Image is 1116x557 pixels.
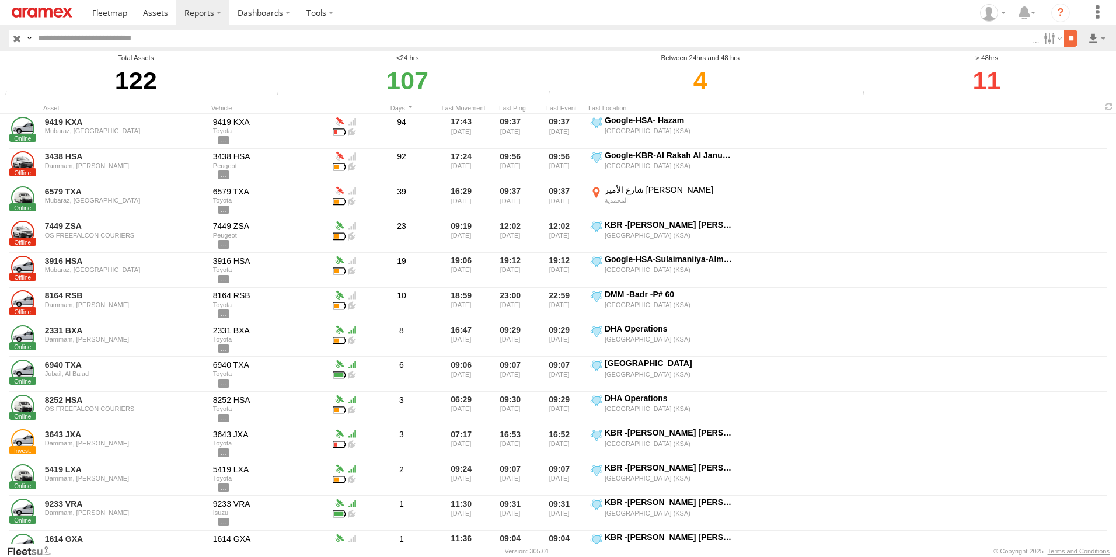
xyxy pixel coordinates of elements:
[333,403,346,414] div: Battery Remaining: 4.03v
[605,196,733,204] div: المحمدية
[45,151,205,162] a: 3438 HSA
[213,534,326,544] div: 1614 GXA
[539,497,584,529] div: 09:31 [DATE]
[213,544,326,551] div: Toyota
[367,254,437,286] div: 19
[367,184,437,217] div: 39
[346,254,358,264] div: GSM Signal = 4
[490,220,535,252] div: 12:02 [DATE]
[605,184,733,195] div: شارع الأمير [PERSON_NAME]
[213,360,326,370] div: 6940 TXA
[213,151,326,162] div: 3438 HSA
[45,464,205,475] a: 5419 LXA
[605,532,733,542] div: KBR -[PERSON_NAME] [PERSON_NAME],Qashla -P# 30
[2,63,270,98] div: 122
[441,115,486,147] div: 17:43 [DATE]
[490,104,535,112] div: Last Ping
[346,532,358,542] div: GSM Signal = 4
[218,448,229,457] span: View Vehicle Details to show all tags
[11,186,34,210] a: View Asset Details
[367,323,437,356] div: 8
[45,360,205,370] a: 6940 TXA
[346,462,358,473] div: GSM Signal = 5
[218,379,229,387] span: View Vehicle Details to show all tags
[333,230,346,241] div: Battery Remaining: 4.02v
[588,427,734,459] label: Click to View Event Location
[213,370,326,377] div: Toyota
[45,290,205,301] a: 8164 RSB
[490,254,535,286] div: 19:12 [DATE]
[11,499,34,522] a: View Asset Details
[605,405,733,413] div: [GEOGRAPHIC_DATA] (KSA)
[588,115,734,147] label: Click to View Event Location
[45,266,205,273] div: Mubaraz, [GEOGRAPHIC_DATA]
[213,464,326,475] div: 5419 LXA
[441,104,486,112] div: Click to Sort
[45,256,205,266] a: 3916 HSA
[441,462,486,495] div: 09:24 [DATE]
[539,104,584,112] div: Last Event
[333,126,346,136] div: Battery Remaining: 0.19v
[588,104,734,112] div: Last Location
[605,127,733,135] div: [GEOGRAPHIC_DATA] (KSA)
[25,30,34,47] label: Search Query
[333,473,346,483] div: Battery Remaining: 4.06v
[11,429,34,452] a: View Asset Details
[213,499,326,509] div: 9233 VRA
[218,136,229,144] span: View Vehicle Details to show all tags
[11,151,34,175] a: View Asset Details
[859,63,1114,98] div: Click to filter last movement > 48hrs
[605,254,733,264] div: Google-HSA-Sulaimaniiya-Almuhammadiyyah
[588,254,734,286] label: Click to View Event Location
[588,289,734,321] label: Click to View Event Location
[213,221,326,231] div: 7449 ZSA
[588,497,734,529] label: Click to View Event Location
[346,497,358,507] div: GSM Signal = 5
[441,497,486,529] div: 11:30 [DATE]
[605,427,733,438] div: KBR -[PERSON_NAME] [PERSON_NAME],Qashla -P# 30
[45,405,205,412] div: OS FREEFALCON COURIERS
[45,475,205,482] div: Dammam, [PERSON_NAME]
[588,150,734,182] label: Click to View Event Location
[605,231,733,239] div: [GEOGRAPHIC_DATA] (KSA)
[2,89,19,98] div: Total number of Enabled Assets
[490,462,535,495] div: 09:07 [DATE]
[213,290,326,301] div: 8164 RSB
[859,89,877,98] div: Number of devices that their last movement was greater than 48hrs
[545,63,856,98] div: Click to filter last movement between last 24 and 48 hours
[490,115,535,147] div: 09:37 [DATE]
[12,8,72,18] img: aramex-logo.svg
[218,206,229,214] span: View Vehicle Details to show all tags
[274,89,291,98] div: Number of devices that their last movement was within 24 hours
[605,474,733,482] div: [GEOGRAPHIC_DATA] (KSA)
[213,186,326,197] div: 6579 TXA
[218,170,229,179] span: View Vehicle Details to show all tags
[213,336,326,343] div: Toyota
[367,115,437,147] div: 94
[367,393,437,425] div: 3
[490,393,535,425] div: 09:30 [DATE]
[490,427,535,459] div: 16:53 [DATE]
[45,232,205,239] div: OS FREEFALCON COURIERS
[333,161,346,171] div: Battery Remaining: 3.8v
[367,289,437,321] div: 10
[605,115,733,126] div: Google-HSA- Hazam
[367,427,437,459] div: 3
[490,497,535,529] div: 09:31 [DATE]
[539,289,584,321] div: 22:59 [DATE]
[539,184,584,217] div: 09:37 [DATE]
[346,393,358,403] div: GSM Signal = 5
[213,117,326,127] div: 9419 KXA
[218,344,229,353] span: View Vehicle Details to show all tags
[605,393,733,403] div: DHA Operations
[490,150,535,182] div: 09:56 [DATE]
[539,427,584,459] div: 16:52 [DATE]
[45,499,205,509] a: 9233 VRA
[367,220,437,252] div: 23
[213,509,326,516] div: Isuzu
[218,240,229,248] span: View Vehicle Details to show all tags
[588,462,734,495] label: Click to View Event Location
[588,220,734,252] label: Click to View Event Location
[11,395,34,418] a: View Asset Details
[45,395,205,405] a: 8252 HSA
